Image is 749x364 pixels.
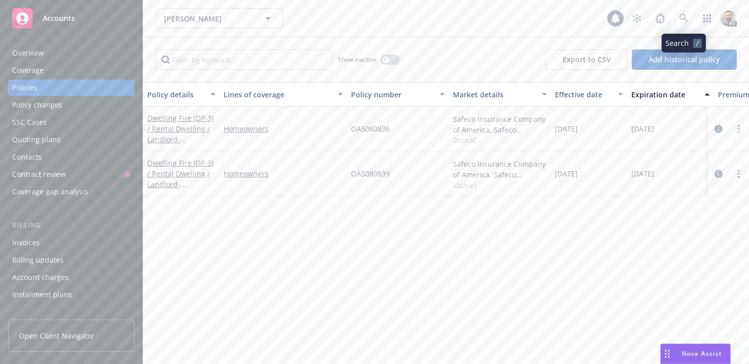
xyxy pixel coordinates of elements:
span: Export to CSV [563,55,611,64]
a: circleInformation [712,168,725,180]
span: - [STREET_ADDRESS] [147,179,212,200]
div: Contacts [12,149,42,165]
a: Contract review [8,166,135,183]
a: Coverage [8,62,135,79]
span: [DATE] [555,123,578,134]
img: photo [720,10,737,27]
div: Market details [453,89,536,100]
div: Invoices [12,235,40,251]
div: Safeco Insurance Company of America, Safeco Insurance [453,159,547,180]
span: Show all [453,180,547,189]
div: Policy details [147,89,204,100]
div: Billing updates [12,252,64,268]
span: OA5080839 [351,168,390,179]
span: Add historical policy [649,55,720,64]
span: [DATE] [555,168,578,179]
div: Account charges [12,269,69,285]
div: Policy changes [12,97,62,113]
span: Nova Assist [682,349,722,358]
span: Show inactive [338,55,377,64]
a: Homeowners [224,123,343,134]
a: more [733,123,745,135]
a: Overview [8,45,135,61]
div: Lines of coverage [224,89,332,100]
a: more [733,168,745,180]
a: Coverage gap analysis [8,184,135,200]
div: Policies [12,80,38,96]
a: Policy changes [8,97,135,113]
button: Policy details [143,82,220,107]
div: Coverage [12,62,44,79]
button: Lines of coverage [220,82,347,107]
a: Dwelling Fire (DP-3) / Rental Dwelling / Landlord [147,158,213,200]
button: Effective date [551,82,627,107]
div: Coverage gap analysis [12,184,88,200]
button: Market details [449,82,551,107]
button: Policy number [347,82,449,107]
span: Show all [453,135,547,144]
div: Contract review [12,166,66,183]
a: circleInformation [712,123,725,135]
a: SSC Cases [8,114,135,131]
span: [DATE] [631,168,654,179]
span: Accounts [43,14,75,22]
div: Expiration date [631,89,699,100]
a: Account charges [8,269,135,285]
a: Invoices [8,235,135,251]
div: Overview [12,45,44,61]
div: Quoting plans [12,132,61,148]
input: Filter by keyword... [155,49,332,70]
div: Policy number [351,89,434,100]
button: Add historical policy [632,49,737,70]
a: Dwelling Fire (DP-3) / Rental Dwelling / Landlord [147,113,213,155]
a: Contacts [8,149,135,165]
a: Report a Bug [650,8,671,29]
div: Billing [8,220,135,230]
span: [DATE] [631,123,654,134]
div: Effective date [555,89,612,100]
button: [PERSON_NAME] [155,8,283,29]
a: Homeowners [224,168,343,179]
span: OA5080836 [351,123,390,134]
button: Expiration date [627,82,714,107]
a: Stop snowing [627,8,647,29]
a: Quoting plans [8,132,135,148]
a: Search [674,8,694,29]
button: Nova Assist [660,344,731,364]
div: SSC Cases [12,114,47,131]
span: [PERSON_NAME] [164,13,252,24]
a: Installment plans [8,287,135,303]
a: Accounts [8,4,135,33]
span: Open Client Navigator [19,330,95,341]
div: Installment plans [12,287,72,303]
button: Export to CSV [546,49,628,70]
a: Switch app [697,8,717,29]
div: Drag to move [661,344,674,363]
div: Safeco Insurance Company of America, Safeco Insurance [453,114,547,135]
a: Billing updates [8,252,135,268]
span: - [STREET_ADDRESS] [147,135,212,155]
a: Policies [8,80,135,96]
